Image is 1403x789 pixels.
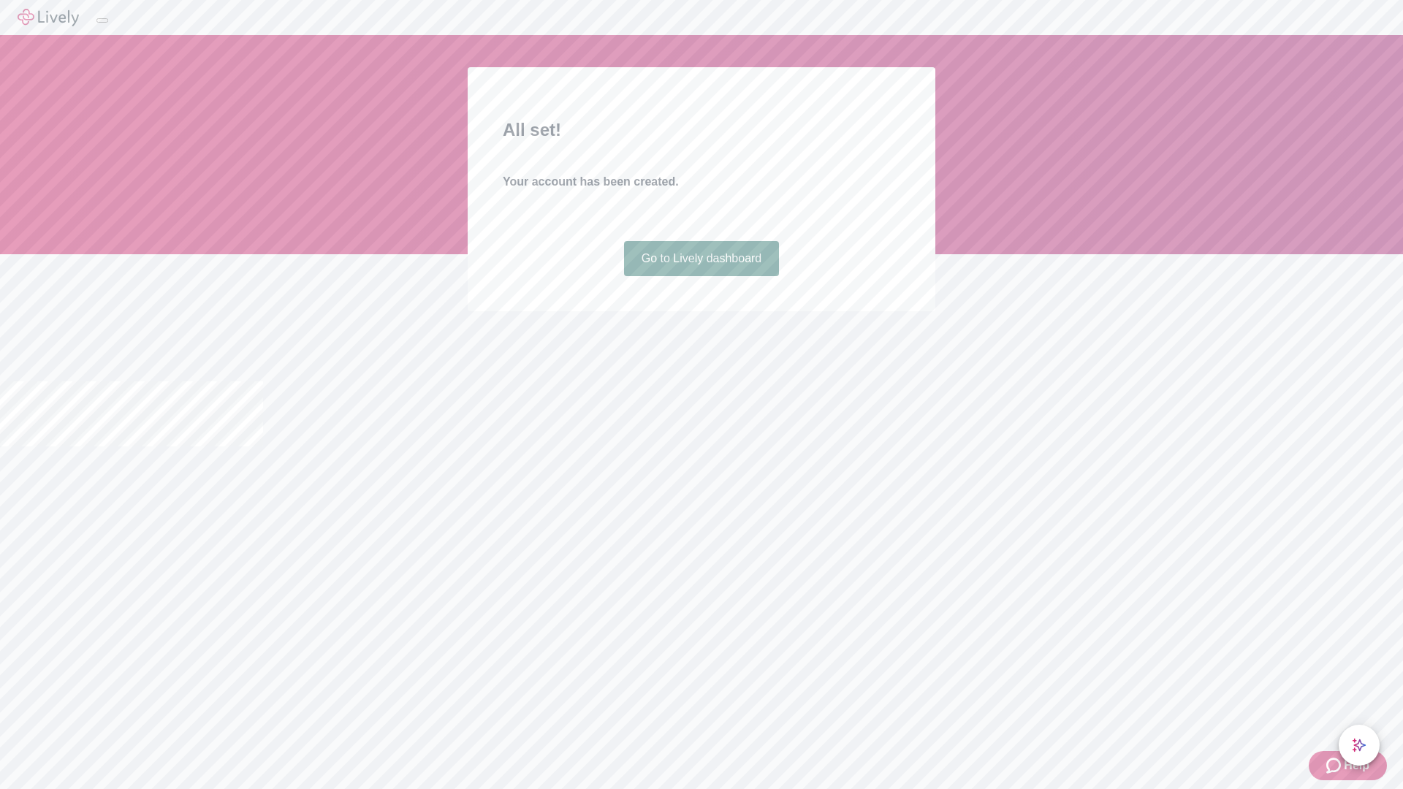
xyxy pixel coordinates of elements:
[503,173,900,191] h4: Your account has been created.
[18,9,79,26] img: Lively
[1309,751,1387,780] button: Zendesk support iconHelp
[624,241,780,276] a: Go to Lively dashboard
[1344,757,1369,774] span: Help
[1326,757,1344,774] svg: Zendesk support icon
[96,18,108,23] button: Log out
[503,117,900,143] h2: All set!
[1339,725,1380,766] button: chat
[1352,738,1366,752] svg: Lively AI Assistant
